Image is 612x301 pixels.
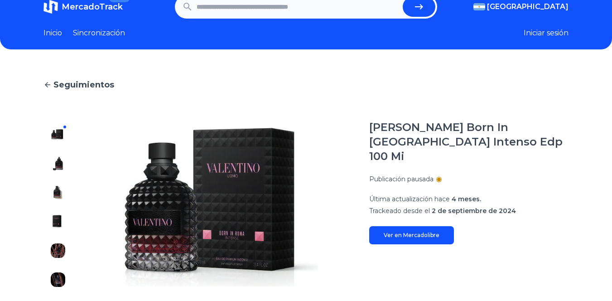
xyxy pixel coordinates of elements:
font: Trackeado desde el [369,207,430,215]
img: Valentino Uomo Born In Roma Intenso Edp 100 Mi [51,156,65,171]
a: Inicio [43,28,62,39]
img: Argentina [473,3,485,10]
font: 4 meses. [452,195,481,203]
a: Sincronización [73,28,125,39]
img: Valentino Uomo Born In Roma Intenso Edp 100 Mi [51,185,65,200]
font: MercadoTrack [62,2,123,12]
font: [PERSON_NAME] Born In [GEOGRAPHIC_DATA] Intenso Edp 100 Mi [369,121,563,163]
font: Seguimientos [53,80,114,90]
a: Ver en Mercadolibre [369,226,454,244]
img: Valentino Uomo Born In Roma Intenso Edp 100 Mi [51,214,65,229]
font: Iniciar sesión [524,29,569,37]
button: Iniciar sesión [524,28,569,39]
font: Última actualización hace [369,195,450,203]
font: Sincronización [73,29,125,37]
img: Valentino Uomo Born In Roma Intenso Edp 100 Mi [51,243,65,258]
button: [GEOGRAPHIC_DATA] [473,1,569,12]
img: Valentino Uomo Born In Roma Intenso Edp 100 Mi [91,120,351,294]
img: Valentino Uomo Born In Roma Intenso Edp 100 Mi [51,127,65,142]
font: Inicio [43,29,62,37]
font: Publicación pausada [369,175,434,183]
img: Valentino Uomo Born In Roma Intenso Edp 100 Mi [51,272,65,287]
a: Seguimientos [43,78,569,91]
font: Ver en Mercadolibre [384,232,439,238]
font: 2 de septiembre de 2024 [432,207,516,215]
font: [GEOGRAPHIC_DATA] [487,2,569,11]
